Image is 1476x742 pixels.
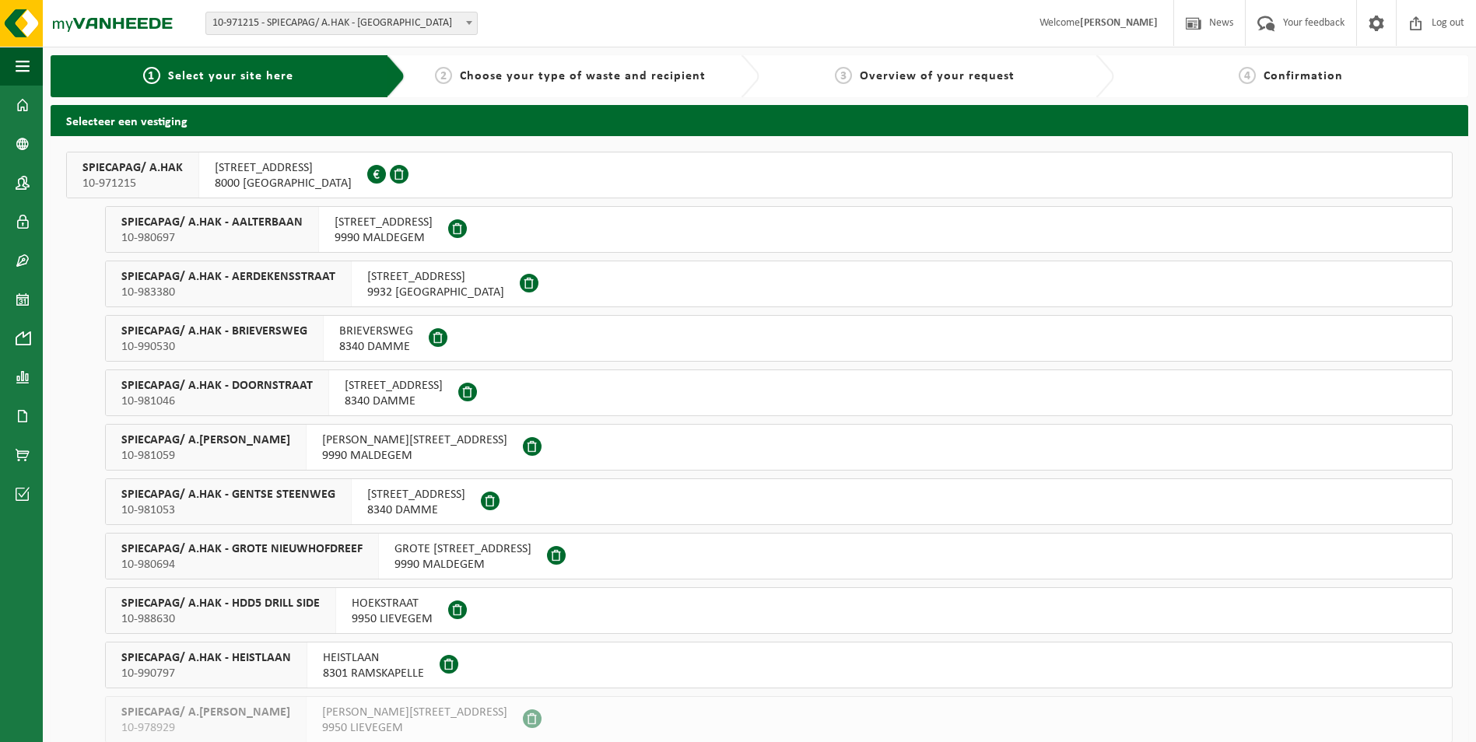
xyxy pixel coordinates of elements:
[205,12,478,35] span: 10-971215 - SPIECAPAG/ A.HAK - BRUGGE
[121,611,320,627] span: 10-988630
[1239,67,1256,84] span: 4
[121,487,335,502] span: SPIECAPAG/ A.HAK - GENTSE STEENWEG
[105,478,1453,525] button: SPIECAPAG/ A.HAK - GENTSE STEENWEG 10-981053 [STREET_ADDRESS]8340 DAMME
[121,650,291,666] span: SPIECAPAG/ A.HAK - HEISTLAAN
[121,432,290,448] span: SPIECAPAG/ A.[PERSON_NAME]
[394,557,531,572] span: 9990 MALDEGEM
[121,705,290,720] span: SPIECAPAG/ A.[PERSON_NAME]
[835,67,852,84] span: 3
[82,160,183,176] span: SPIECAPAG/ A.HAK
[121,557,363,572] span: 10-980694
[121,502,335,518] span: 10-981053
[335,215,433,230] span: [STREET_ADDRESS]
[215,176,352,191] span: 8000 [GEOGRAPHIC_DATA]
[105,261,1453,307] button: SPIECAPAG/ A.HAK - AERDEKENSSTRAAT 10-983380 [STREET_ADDRESS]9932 [GEOGRAPHIC_DATA]
[460,70,706,82] span: Choose your type of waste and recipient
[143,67,160,84] span: 1
[168,70,293,82] span: Select your site here
[322,720,507,736] span: 9950 LIEVEGEM
[121,448,290,464] span: 10-981059
[105,533,1453,579] button: SPIECAPAG/ A.HAK - GROTE NIEUWHOFDREEF 10-980694 GROTE [STREET_ADDRESS]9990 MALDEGEM
[105,315,1453,362] button: SPIECAPAG/ A.HAK - BRIEVERSWEG 10-990530 BRIEVERSWEG8340 DAMME
[105,587,1453,634] button: SPIECAPAG/ A.HAK - HDD5 DRILL SIDE 10-988630 HOEKSTRAAT9950 LIEVEGEM
[367,502,465,518] span: 8340 DAMME
[345,394,443,409] span: 8340 DAMME
[121,394,313,409] span: 10-981046
[105,424,1453,471] button: SPIECAPAG/ A.[PERSON_NAME] 10-981059 [PERSON_NAME][STREET_ADDRESS]9990 MALDEGEM
[352,611,433,627] span: 9950 LIEVEGEM
[121,230,303,246] span: 10-980697
[82,176,183,191] span: 10-971215
[323,650,424,666] span: HEISTLAAN
[367,285,504,300] span: 9932 [GEOGRAPHIC_DATA]
[121,339,307,355] span: 10-990530
[121,541,363,557] span: SPIECAPAG/ A.HAK - GROTE NIEUWHOFDREEF
[105,206,1453,253] button: SPIECAPAG/ A.HAK - AALTERBAAN 10-980697 [STREET_ADDRESS]9990 MALDEGEM
[66,152,1453,198] button: SPIECAPAG/ A.HAK 10-971215 [STREET_ADDRESS]8000 [GEOGRAPHIC_DATA]
[105,369,1453,416] button: SPIECAPAG/ A.HAK - DOORNSTRAAT 10-981046 [STREET_ADDRESS]8340 DAMME
[121,666,291,681] span: 10-990797
[339,324,413,339] span: BRIEVERSWEG
[121,285,335,300] span: 10-983380
[322,448,507,464] span: 9990 MALDEGEM
[1080,17,1158,29] strong: [PERSON_NAME]
[121,596,320,611] span: SPIECAPAG/ A.HAK - HDD5 DRILL SIDE
[206,12,477,34] span: 10-971215 - SPIECAPAG/ A.HAK - BRUGGE
[121,215,303,230] span: SPIECAPAG/ A.HAK - AALTERBAAN
[1264,70,1343,82] span: Confirmation
[860,70,1015,82] span: Overview of your request
[435,67,452,84] span: 2
[322,432,507,448] span: [PERSON_NAME][STREET_ADDRESS]
[121,324,307,339] span: SPIECAPAG/ A.HAK - BRIEVERSWEG
[322,705,507,720] span: [PERSON_NAME][STREET_ADDRESS]
[51,105,1468,135] h2: Selecteer een vestiging
[345,378,443,394] span: [STREET_ADDRESS]
[367,269,504,285] span: [STREET_ADDRESS]
[121,269,335,285] span: SPIECAPAG/ A.HAK - AERDEKENSSTRAAT
[121,378,313,394] span: SPIECAPAG/ A.HAK - DOORNSTRAAT
[394,541,531,557] span: GROTE [STREET_ADDRESS]
[105,642,1453,688] button: SPIECAPAG/ A.HAK - HEISTLAAN 10-990797 HEISTLAAN8301 RAMSKAPELLE
[215,160,352,176] span: [STREET_ADDRESS]
[335,230,433,246] span: 9990 MALDEGEM
[367,487,465,502] span: [STREET_ADDRESS]
[352,596,433,611] span: HOEKSTRAAT
[121,720,290,736] span: 10-978929
[339,339,413,355] span: 8340 DAMME
[323,666,424,681] span: 8301 RAMSKAPELLE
